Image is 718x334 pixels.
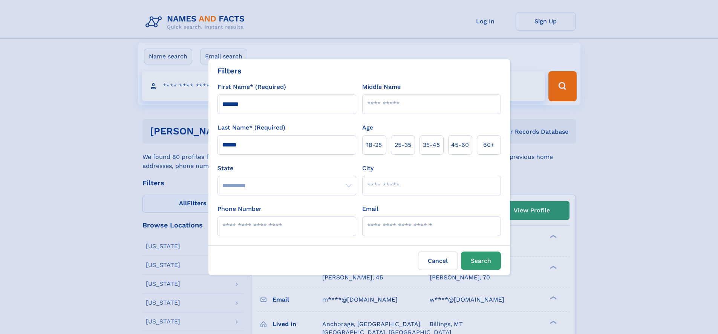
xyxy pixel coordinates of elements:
[362,82,401,92] label: Middle Name
[217,82,286,92] label: First Name* (Required)
[461,252,501,270] button: Search
[217,123,285,132] label: Last Name* (Required)
[418,252,458,270] label: Cancel
[451,140,469,149] span: 45‑60
[217,65,242,76] div: Filters
[362,204,378,214] label: Email
[366,140,382,149] span: 18‑25
[395,140,411,149] span: 25‑35
[483,140,494,149] span: 60+
[362,164,374,173] label: City
[362,123,373,132] label: Age
[217,204,262,214] label: Phone Number
[423,140,440,149] span: 35‑45
[217,164,356,173] label: State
